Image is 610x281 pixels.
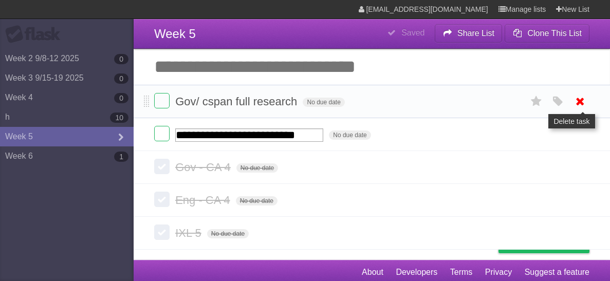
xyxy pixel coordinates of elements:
[154,93,170,108] label: Done
[457,29,494,38] b: Share List
[505,24,589,43] button: Clone This List
[520,235,584,253] span: Buy me a coffee
[401,28,424,37] b: Saved
[175,227,204,239] span: IXL 5
[175,161,233,174] span: Gov - CA 4
[303,98,344,107] span: No due date
[5,25,67,44] div: Flask
[236,163,278,173] span: No due date
[154,27,196,41] span: Week 5
[114,73,128,84] b: 0
[154,126,170,141] label: Done
[154,224,170,240] label: Done
[236,196,278,205] span: No due date
[154,192,170,207] label: Done
[114,152,128,162] b: 1
[110,113,128,123] b: 10
[329,130,371,140] span: No due date
[175,95,300,108] span: Gov/ cspan full research
[207,229,249,238] span: No due date
[114,54,128,64] b: 0
[527,93,546,110] label: Star task
[154,159,170,174] label: Done
[527,29,582,38] b: Clone This List
[435,24,503,43] button: Share List
[114,93,128,103] b: 0
[175,194,232,207] span: Eng - CA 4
